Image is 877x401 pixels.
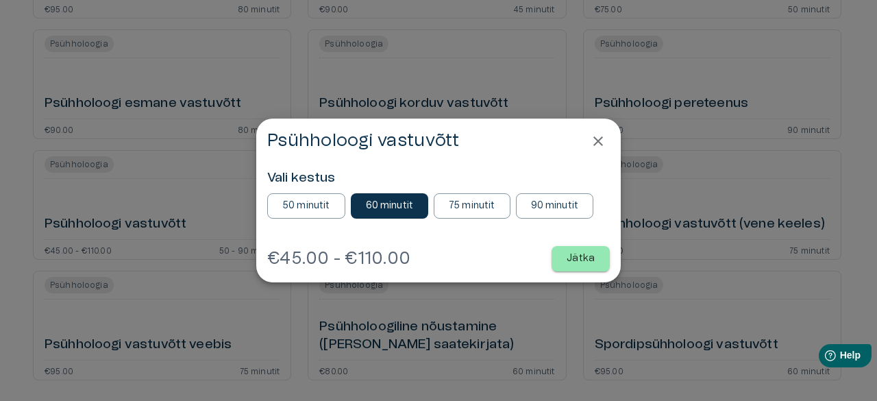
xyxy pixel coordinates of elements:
[552,246,610,271] button: Jätka
[267,247,410,269] h4: €45.00 - €110.00
[267,130,459,151] h4: Psühholoogi vastuvõtt
[366,199,414,213] p: 60 minutit
[449,199,495,213] p: 75 minutit
[267,169,610,188] h6: Vali kestus
[434,193,510,219] button: 75 minutit
[351,193,429,219] button: 60 minutit
[586,130,610,153] button: Close
[516,193,594,219] button: 90 minutit
[282,199,330,213] p: 50 minutit
[267,193,345,219] button: 50 minutit
[531,199,579,213] p: 90 minutit
[567,252,595,266] p: Jätka
[770,339,877,377] iframe: Help widget launcher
